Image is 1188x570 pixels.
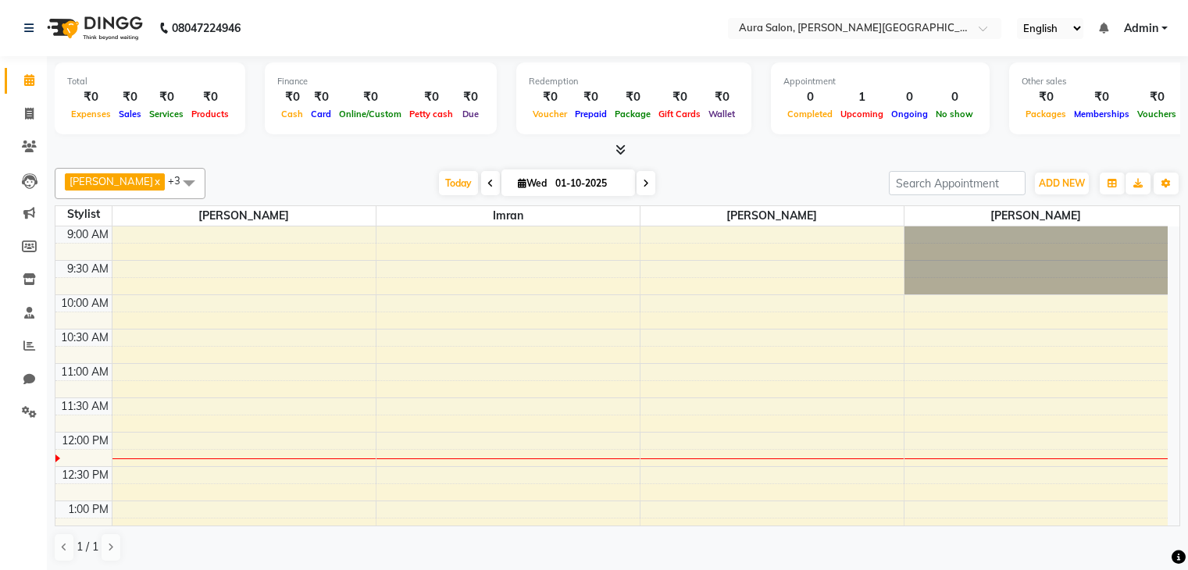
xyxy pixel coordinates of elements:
span: Today [439,171,478,195]
span: No show [932,109,977,119]
div: ₹0 [457,88,484,106]
span: Gift Cards [655,109,705,119]
div: 1 [837,88,887,106]
span: Online/Custom [335,109,405,119]
div: ₹0 [1133,88,1180,106]
span: Ongoing [887,109,932,119]
span: Upcoming [837,109,887,119]
span: Package [611,109,655,119]
span: Completed [783,109,837,119]
span: Card [307,109,335,119]
span: Products [187,109,233,119]
span: Imran [376,206,640,226]
div: 10:00 AM [58,295,112,312]
div: Redemption [529,75,739,88]
span: [PERSON_NAME] [640,206,904,226]
div: 11:30 AM [58,398,112,415]
div: Finance [277,75,484,88]
span: Voucher [529,109,571,119]
div: ₹0 [1070,88,1133,106]
input: Search Appointment [889,171,1026,195]
div: Appointment [783,75,977,88]
div: Total [67,75,233,88]
div: Stylist [55,206,112,223]
div: ₹0 [1022,88,1070,106]
span: Wed [514,177,551,189]
span: Packages [1022,109,1070,119]
div: ₹0 [705,88,739,106]
span: [PERSON_NAME] [112,206,376,226]
div: ₹0 [335,88,405,106]
div: ₹0 [307,88,335,106]
img: logo [40,6,147,50]
span: +3 [168,174,192,187]
div: ₹0 [611,88,655,106]
b: 08047224946 [172,6,241,50]
input: 2025-10-01 [551,172,629,195]
span: Admin [1124,20,1158,37]
div: ₹0 [571,88,611,106]
div: 9:00 AM [64,226,112,243]
span: Sales [115,109,145,119]
div: 1:00 PM [65,501,112,518]
span: Petty cash [405,109,457,119]
div: 0 [783,88,837,106]
span: [PERSON_NAME] [70,175,153,187]
span: 1 / 1 [77,539,98,555]
div: ₹0 [187,88,233,106]
div: ₹0 [655,88,705,106]
span: Expenses [67,109,115,119]
span: [PERSON_NAME] [904,206,1168,226]
div: 12:00 PM [59,433,112,449]
div: ₹0 [67,88,115,106]
div: 12:30 PM [59,467,112,483]
div: ₹0 [405,88,457,106]
span: Wallet [705,109,739,119]
button: ADD NEW [1035,173,1089,194]
div: ₹0 [529,88,571,106]
div: 10:30 AM [58,330,112,346]
span: ADD NEW [1039,177,1085,189]
div: 9:30 AM [64,261,112,277]
a: x [153,175,160,187]
div: ₹0 [145,88,187,106]
div: 0 [887,88,932,106]
span: Prepaid [571,109,611,119]
div: 11:00 AM [58,364,112,380]
span: Due [458,109,483,119]
div: ₹0 [277,88,307,106]
span: Services [145,109,187,119]
div: 0 [932,88,977,106]
span: Vouchers [1133,109,1180,119]
span: Memberships [1070,109,1133,119]
div: ₹0 [115,88,145,106]
span: Cash [277,109,307,119]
